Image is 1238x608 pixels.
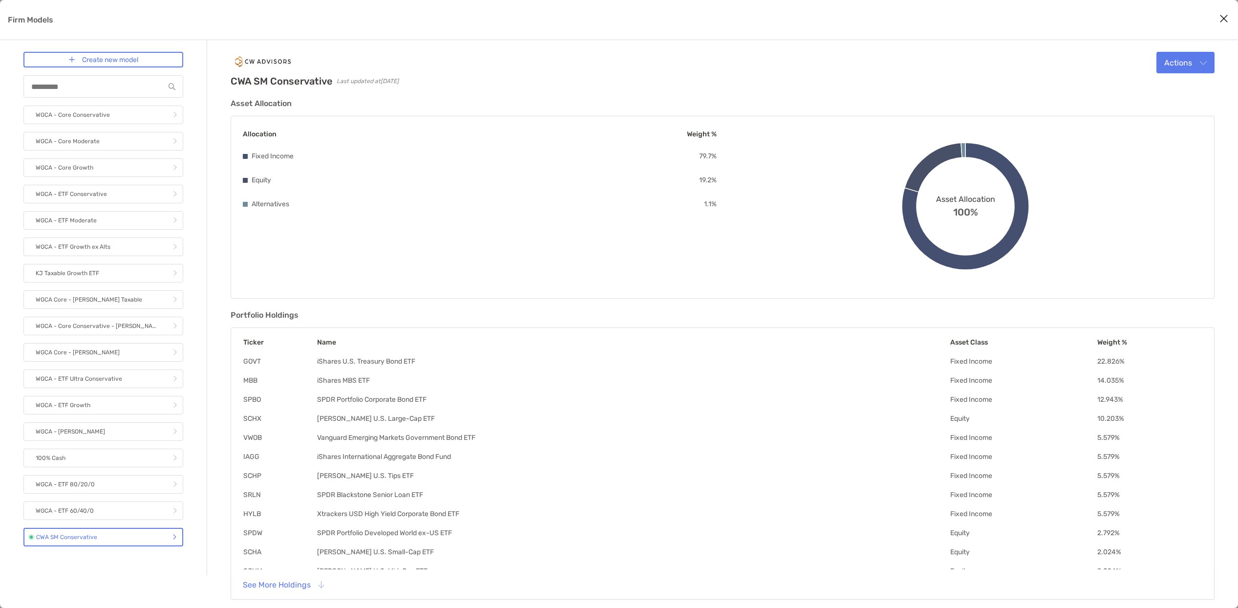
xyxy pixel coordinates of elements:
[243,433,317,442] td: VWOB
[953,204,978,218] span: 100%
[1097,528,1202,538] td: 2.792 %
[1097,357,1202,366] td: 22.826 %
[252,174,271,186] p: Equity
[1097,414,1202,423] td: 10.203 %
[231,75,333,87] h2: CWA SM Conservative
[950,528,1097,538] td: Equity
[243,128,277,140] p: Allocation
[243,490,317,499] td: SRLN
[252,198,289,210] p: Alternatives
[23,185,183,203] a: WGCA - ETF Conservative
[8,14,53,26] p: Firm Models
[235,574,331,595] button: See More Holdings
[36,531,97,543] p: CWA SM Conservative
[36,188,107,200] p: WGCA - ETF Conservative
[36,347,120,359] p: WGCA Core - [PERSON_NAME]
[950,414,1097,423] td: Equity
[243,566,317,576] td: SCHM
[243,338,317,347] th: Ticker
[36,135,100,148] p: WGCA - Core Moderate
[36,373,122,385] p: WGCA - ETF Ultra Conservative
[704,198,717,210] p: 1.1 %
[950,566,1097,576] td: Equity
[243,528,317,538] td: SPDW
[699,174,717,186] p: 19.2 %
[950,376,1097,385] td: Fixed Income
[243,414,317,423] td: SCHX
[36,426,105,438] p: WGCA - [PERSON_NAME]
[1097,490,1202,499] td: 5.579 %
[1097,566,1202,576] td: 2.024 %
[36,452,65,464] p: 100% Cash
[950,338,1097,347] th: Asset Class
[317,471,950,480] td: [PERSON_NAME] U.S. Tips ETF
[950,452,1097,461] td: Fixed Income
[1097,395,1202,404] td: 12.943 %
[36,294,142,306] p: WGCA Core - [PERSON_NAME] Taxable
[317,566,950,576] td: [PERSON_NAME] U.S. Mid-Cap ETF
[23,528,183,546] a: CWA SM Conservative
[23,264,183,282] a: KJ Taxable Growth ETF
[317,452,950,461] td: iShares International Aggregate Bond Fund
[1097,471,1202,480] td: 5.579 %
[1097,509,1202,519] td: 5.579 %
[23,317,183,335] a: WGCA - Core Conservative - [PERSON_NAME]
[23,290,183,309] a: WGCA Core - [PERSON_NAME] Taxable
[1156,52,1215,73] button: Actions
[23,52,183,67] a: Create new model
[23,475,183,494] a: WGCA - ETF 80/20/0
[1097,338,1202,347] th: Weight %
[243,471,317,480] td: SCHP
[36,241,110,253] p: WGCA - ETF Growth ex Alts
[337,78,399,85] span: Last updated at [DATE]
[36,267,99,280] p: KJ Taxable Growth ETF
[36,320,160,332] p: WGCA - Core Conservative - [PERSON_NAME]
[1097,452,1202,461] td: 5.579 %
[950,357,1097,366] td: Fixed Income
[23,422,183,441] a: WGCA - [PERSON_NAME]
[317,414,950,423] td: [PERSON_NAME] U.S. Large-Cap ETF
[950,509,1097,519] td: Fixed Income
[317,509,950,519] td: Xtrackers USD High Yield Corporate Bond ETF
[950,433,1097,442] td: Fixed Income
[23,211,183,230] a: WGCA - ETF Moderate
[23,396,183,414] a: WGCA - ETF Growth
[243,509,317,519] td: HYLB
[23,106,183,124] a: WGCA - Core Conservative
[23,343,183,362] a: WGCA Core - [PERSON_NAME]
[23,132,183,151] a: WGCA - Core Moderate
[243,452,317,461] td: IAGG
[23,369,183,388] a: WGCA - ETF Ultra Conservative
[243,395,317,404] td: SPBO
[243,547,317,557] td: SCHA
[23,238,183,256] a: WGCA - ETF Growth ex Alts
[243,376,317,385] td: MBB
[950,395,1097,404] td: Fixed Income
[950,471,1097,480] td: Fixed Income
[317,376,950,385] td: iShares MBS ETF
[317,433,950,442] td: Vanguard Emerging Markets Government Bond ETF
[36,478,95,491] p: WGCA - ETF 80/20/0
[936,195,995,204] span: Asset Allocation
[317,338,950,347] th: Name
[950,547,1097,557] td: Equity
[23,449,183,467] a: 100% Cash
[1217,12,1231,26] button: Close modal
[687,128,717,140] p: Weight %
[317,395,950,404] td: SPDR Portfolio Corporate Bond ETF
[317,547,950,557] td: [PERSON_NAME] U.S. Small-Cap ETF
[231,99,1215,108] h3: Asset Allocation
[317,357,950,366] td: iShares U.S. Treasury Bond ETF
[317,528,950,538] td: SPDR Portfolio Developed World ex-US ETF
[1097,547,1202,557] td: 2.024 %
[950,490,1097,499] td: Fixed Income
[36,162,93,174] p: WGCA - Core Growth
[1097,376,1202,385] td: 14.035 %
[1097,433,1202,442] td: 5.579 %
[231,310,1215,320] h3: Portfolio Holdings
[243,357,317,366] td: GOVT
[252,150,294,162] p: Fixed Income
[169,83,175,90] img: input icon
[231,52,295,71] img: Company Logo
[36,215,97,227] p: WGCA - ETF Moderate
